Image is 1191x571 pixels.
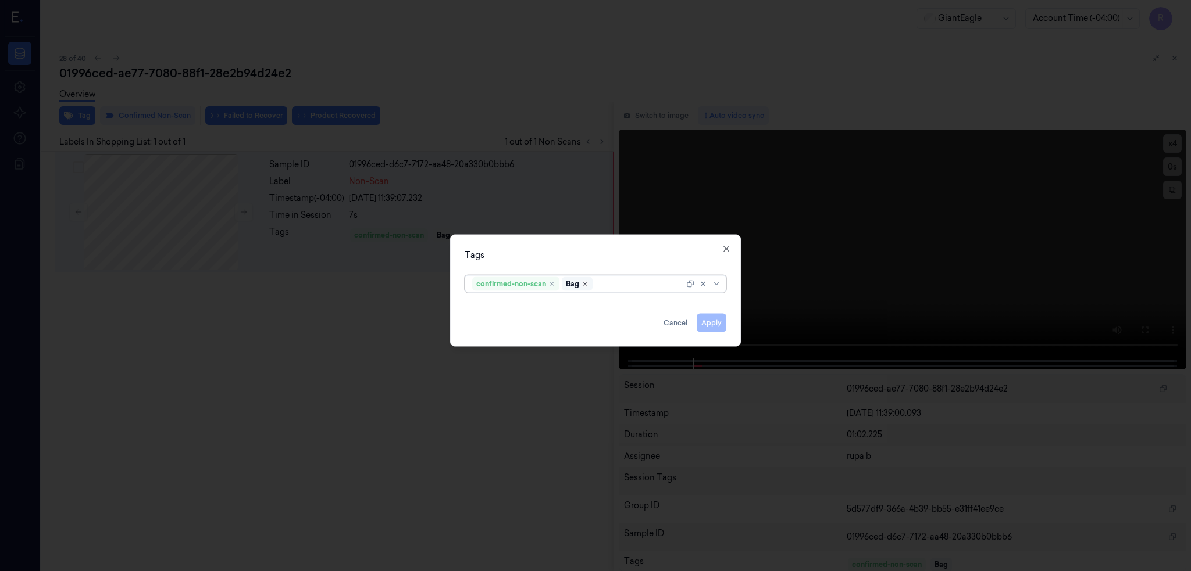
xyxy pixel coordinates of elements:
[548,280,555,287] div: Remove ,confirmed-non-scan
[582,280,589,287] div: Remove ,Bag
[566,278,579,289] div: Bag
[659,313,692,332] button: Cancel
[476,278,546,289] div: confirmed-non-scan
[465,249,726,261] div: Tags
